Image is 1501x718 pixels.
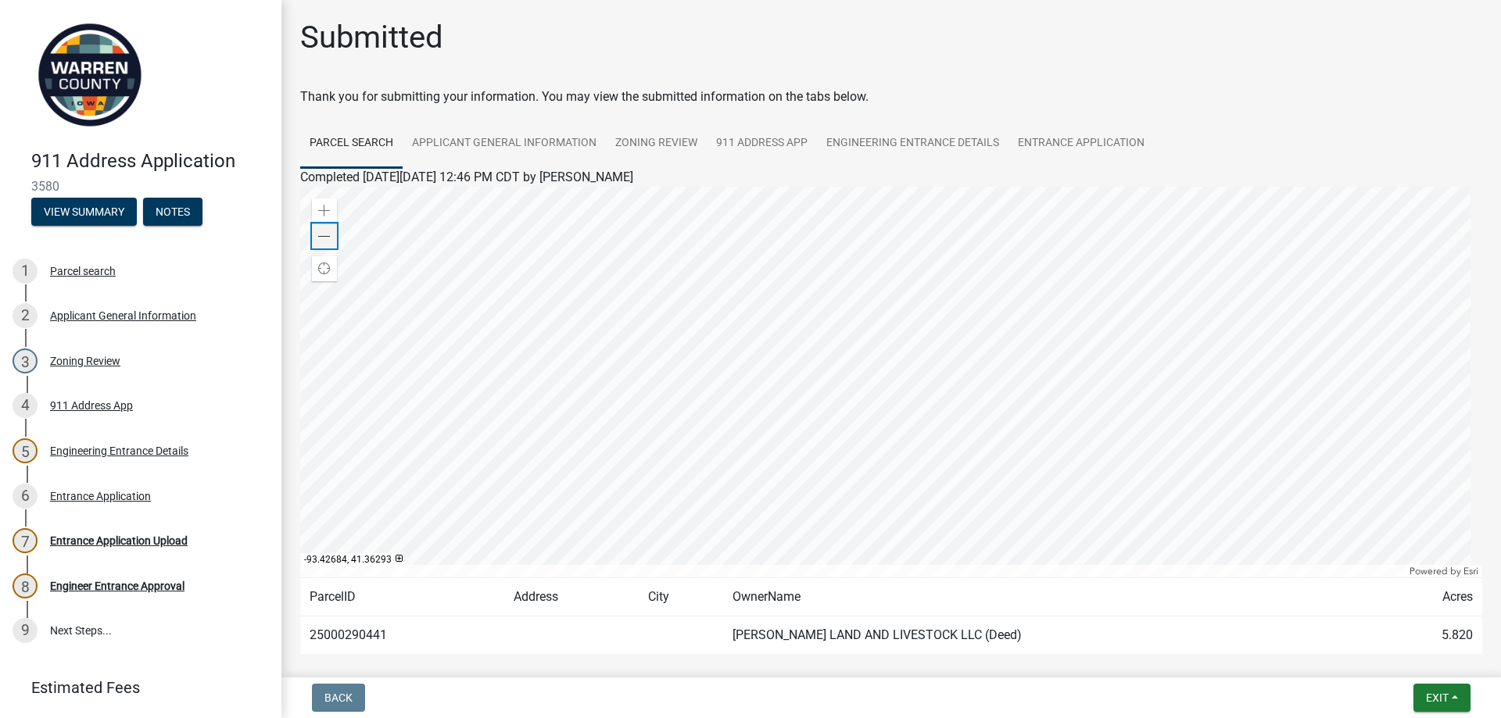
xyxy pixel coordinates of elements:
[300,88,1482,106] div: Thank you for submitting your information. You may view the submitted information on the tabs below.
[50,535,188,546] div: Entrance Application Upload
[143,206,202,219] wm-modal-confirm: Notes
[50,266,116,277] div: Parcel search
[606,119,707,169] a: Zoning Review
[1376,616,1482,655] td: 5.820
[31,150,269,173] h4: 911 Address Application
[13,348,38,373] div: 3
[1463,566,1478,577] a: Esri
[1406,565,1482,577] div: Powered by
[312,223,337,248] div: Zoom out
[1413,684,1471,712] button: Exit
[300,119,403,169] a: Parcel search
[300,170,633,184] span: Completed [DATE][DATE] 12:46 PM CDT by [PERSON_NAME]
[312,198,337,223] div: Zoom in
[13,393,38,418] div: 4
[1008,119,1154,169] a: Entrance Application
[31,206,137,219] wm-modal-confirm: Summary
[13,303,38,328] div: 2
[707,119,817,169] a: 911 Address App
[50,355,120,366] div: Zoning Review
[31,179,250,194] span: 3580
[312,684,365,712] button: Back
[504,578,639,616] td: Address
[13,573,38,598] div: 8
[300,616,504,655] td: 25000290441
[13,484,38,509] div: 6
[13,438,38,463] div: 5
[31,16,149,134] img: Warren County, Iowa
[1376,578,1482,616] td: Acres
[31,198,137,226] button: View Summary
[723,616,1377,655] td: [PERSON_NAME] LAND AND LIVESTOCK LLC (Deed)
[639,578,723,616] td: City
[1426,691,1449,704] span: Exit
[324,691,353,704] span: Back
[13,618,38,643] div: 9
[723,578,1377,616] td: OwnerName
[300,19,443,56] h1: Submitted
[50,580,184,591] div: Engineer Entrance Approval
[312,256,337,281] div: Find my location
[403,119,606,169] a: Applicant General Information
[13,528,38,553] div: 7
[13,259,38,284] div: 1
[817,119,1008,169] a: Engineering Entrance Details
[50,491,151,502] div: Entrance Application
[300,578,504,616] td: ParcelID
[50,310,196,321] div: Applicant General Information
[50,445,188,456] div: Engineering Entrance Details
[50,400,133,411] div: 911 Address App
[13,672,256,703] a: Estimated Fees
[143,198,202,226] button: Notes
